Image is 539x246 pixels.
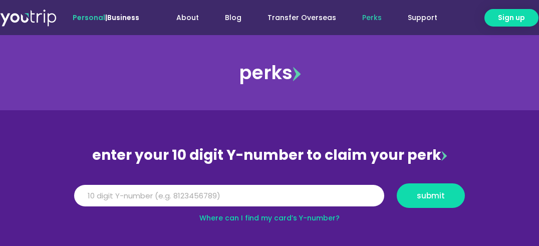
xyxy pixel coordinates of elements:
div: enter your 10 digit Y-number to claim your perk [69,142,470,168]
input: 10 digit Y-number (e.g. 8123456789) [74,185,384,207]
a: Blog [212,9,254,27]
span: Sign up [498,13,525,23]
span: Personal [73,13,105,23]
a: Perks [349,9,395,27]
button: submit [397,183,465,208]
a: Sign up [484,9,538,27]
a: About [163,9,212,27]
a: Support [395,9,450,27]
span: | [73,13,139,23]
a: Business [107,13,139,23]
a: Transfer Overseas [254,9,349,27]
nav: Menu [161,9,451,27]
form: Y Number [74,183,465,215]
span: submit [417,192,445,199]
a: Where can I find my card’s Y-number? [199,213,340,223]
